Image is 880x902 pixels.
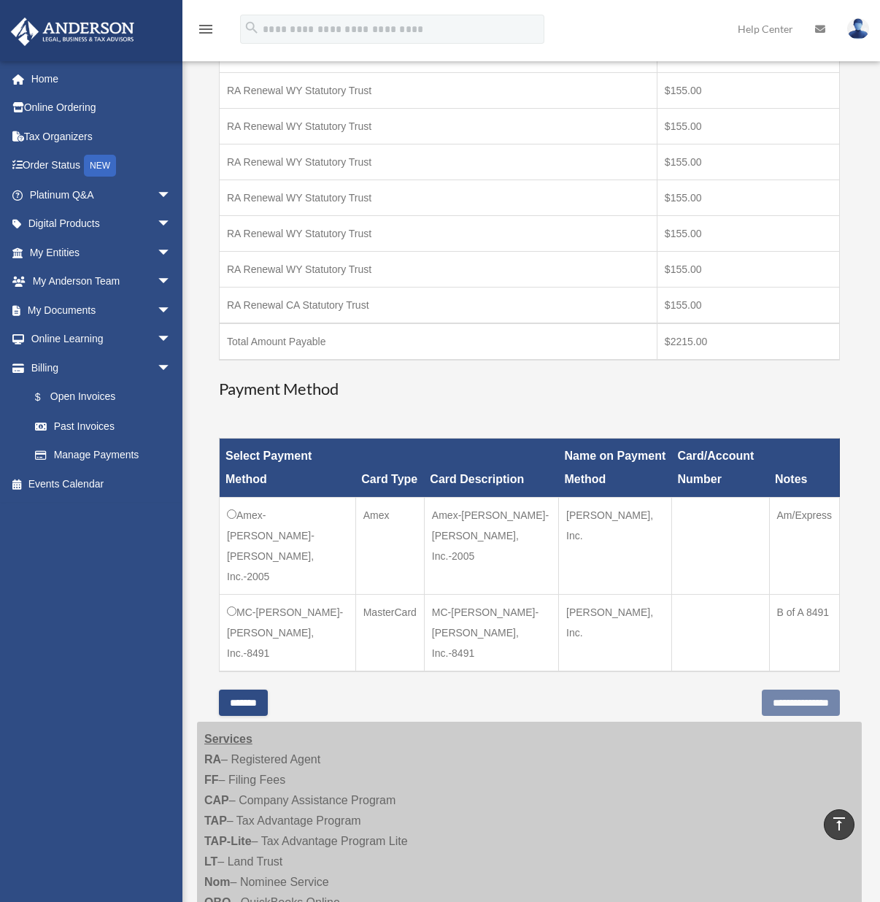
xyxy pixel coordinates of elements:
[220,323,657,360] td: Total Amount Payable
[220,108,657,144] td: RA Renewal WY Statutory Trust
[220,144,657,180] td: RA Renewal WY Statutory Trust
[10,353,186,382] a: Billingarrow_drop_down
[20,412,186,441] a: Past Invoices
[657,323,839,360] td: $2215.00
[355,439,424,498] th: Card Type
[204,774,219,786] strong: FF
[657,72,839,108] td: $155.00
[830,815,848,833] i: vertical_align_top
[220,287,657,323] td: RA Renewal CA Statutory Trust
[220,595,356,672] td: MC-[PERSON_NAME]-[PERSON_NAME], Inc.-8491
[157,180,186,210] span: arrow_drop_down
[220,180,657,215] td: RA Renewal WY Statutory Trust
[10,122,193,151] a: Tax Organizers
[7,18,139,46] img: Anderson Advisors Platinum Portal
[10,180,193,209] a: Platinum Q&Aarrow_drop_down
[197,20,215,38] i: menu
[424,498,558,595] td: Amex-[PERSON_NAME]-[PERSON_NAME], Inc.-2005
[559,439,672,498] th: Name on Payment Method
[204,835,252,847] strong: TAP-Lite
[657,215,839,251] td: $155.00
[204,855,217,868] strong: LT
[204,876,231,888] strong: Nom
[657,144,839,180] td: $155.00
[10,93,193,123] a: Online Ordering
[657,251,839,287] td: $155.00
[559,595,672,672] td: [PERSON_NAME], Inc.
[244,20,260,36] i: search
[10,267,193,296] a: My Anderson Teamarrow_drop_down
[355,498,424,595] td: Amex
[157,353,186,383] span: arrow_drop_down
[424,595,558,672] td: MC-[PERSON_NAME]-[PERSON_NAME], Inc.-8491
[204,794,229,806] strong: CAP
[84,155,116,177] div: NEW
[10,296,193,325] a: My Documentsarrow_drop_down
[657,108,839,144] td: $155.00
[10,151,193,181] a: Order StatusNEW
[10,64,193,93] a: Home
[847,18,869,39] img: User Pic
[671,439,769,498] th: Card/Account Number
[157,325,186,355] span: arrow_drop_down
[769,439,840,498] th: Notes
[559,498,672,595] td: [PERSON_NAME], Inc.
[219,378,840,401] h3: Payment Method
[424,439,558,498] th: Card Description
[657,180,839,215] td: $155.00
[10,325,193,354] a: Online Learningarrow_drop_down
[10,238,193,267] a: My Entitiesarrow_drop_down
[157,267,186,297] span: arrow_drop_down
[657,287,839,323] td: $155.00
[10,469,193,498] a: Events Calendar
[769,498,840,595] td: Am/Express
[43,388,50,406] span: $
[204,753,221,766] strong: RA
[20,382,179,412] a: $Open Invoices
[204,733,252,745] strong: Services
[824,809,854,840] a: vertical_align_top
[157,296,186,325] span: arrow_drop_down
[355,595,424,672] td: MasterCard
[157,209,186,239] span: arrow_drop_down
[220,439,356,498] th: Select Payment Method
[197,26,215,38] a: menu
[20,441,186,470] a: Manage Payments
[204,814,227,827] strong: TAP
[220,72,657,108] td: RA Renewal WY Statutory Trust
[220,251,657,287] td: RA Renewal WY Statutory Trust
[769,595,840,672] td: B of A 8491
[157,238,186,268] span: arrow_drop_down
[220,215,657,251] td: RA Renewal WY Statutory Trust
[220,498,356,595] td: Amex-[PERSON_NAME]-[PERSON_NAME], Inc.-2005
[10,209,193,239] a: Digital Productsarrow_drop_down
